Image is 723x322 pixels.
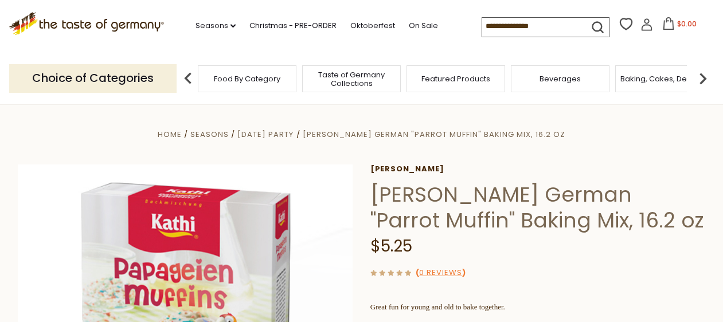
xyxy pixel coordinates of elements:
[416,267,466,278] span: ( )
[9,64,177,92] p: Choice of Categories
[306,70,397,88] a: Taste of Germany Collections
[655,17,704,34] button: $0.00
[190,129,229,140] a: Seasons
[350,19,395,32] a: Oktoberfest
[691,67,714,90] img: next arrow
[409,19,438,32] a: On Sale
[540,74,581,83] a: Beverages
[421,74,490,83] a: Featured Products
[370,303,505,311] span: Great fun for young and old to bake together.
[249,19,337,32] a: Christmas - PRE-ORDER
[158,129,182,140] a: Home
[214,74,280,83] a: Food By Category
[177,67,200,90] img: previous arrow
[419,267,462,279] a: 0 Reviews
[370,164,706,174] a: [PERSON_NAME]
[620,74,709,83] a: Baking, Cakes, Desserts
[237,129,294,140] a: [DATE] Party
[370,182,706,233] h1: [PERSON_NAME] German "Parrot Muffin" Baking Mix, 16.2 oz
[303,129,565,140] a: [PERSON_NAME] German "Parrot Muffin" Baking Mix, 16.2 oz
[370,235,412,257] span: $5.25
[196,19,236,32] a: Seasons
[677,19,697,29] span: $0.00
